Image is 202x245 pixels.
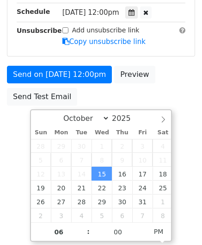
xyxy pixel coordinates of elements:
span: October 12, 2025 [31,167,51,181]
span: Wed [92,130,112,136]
span: Mon [51,130,71,136]
span: October 9, 2025 [112,153,132,167]
span: October 1, 2025 [92,139,112,153]
span: October 18, 2025 [153,167,173,181]
span: October 13, 2025 [51,167,71,181]
span: October 8, 2025 [92,153,112,167]
span: October 14, 2025 [71,167,92,181]
span: [DATE] 12:00pm [62,8,119,17]
span: October 27, 2025 [51,195,71,208]
span: October 29, 2025 [92,195,112,208]
a: Send on [DATE] 12:00pm [7,66,112,83]
span: September 30, 2025 [71,139,92,153]
span: Tue [71,130,92,136]
span: November 6, 2025 [112,208,132,222]
span: November 3, 2025 [51,208,71,222]
span: September 28, 2025 [31,139,51,153]
a: Copy unsubscribe link [62,38,146,46]
span: October 2, 2025 [112,139,132,153]
span: November 1, 2025 [153,195,173,208]
span: October 22, 2025 [92,181,112,195]
span: November 7, 2025 [132,208,153,222]
span: Click to toggle [146,222,171,241]
span: October 28, 2025 [71,195,92,208]
span: October 21, 2025 [71,181,92,195]
span: October 24, 2025 [132,181,153,195]
span: : [87,222,90,241]
input: Year [110,114,143,123]
input: Hour [31,223,87,241]
a: Preview [114,66,155,83]
span: November 5, 2025 [92,208,112,222]
span: October 7, 2025 [71,153,92,167]
span: October 25, 2025 [153,181,173,195]
span: September 29, 2025 [51,139,71,153]
input: Minute [90,223,146,241]
span: Fri [132,130,153,136]
a: Send Test Email [7,88,77,106]
strong: Schedule [17,8,50,15]
span: October 20, 2025 [51,181,71,195]
span: October 3, 2025 [132,139,153,153]
span: October 15, 2025 [92,167,112,181]
span: November 2, 2025 [31,208,51,222]
span: Thu [112,130,132,136]
label: Add unsubscribe link [72,25,140,35]
strong: Unsubscribe [17,27,62,34]
span: October 11, 2025 [153,153,173,167]
span: October 16, 2025 [112,167,132,181]
span: October 26, 2025 [31,195,51,208]
iframe: Chat Widget [156,201,202,245]
span: October 10, 2025 [132,153,153,167]
span: October 23, 2025 [112,181,132,195]
span: October 6, 2025 [51,153,71,167]
span: November 8, 2025 [153,208,173,222]
span: October 4, 2025 [153,139,173,153]
span: October 31, 2025 [132,195,153,208]
span: October 17, 2025 [132,167,153,181]
span: October 19, 2025 [31,181,51,195]
span: Sat [153,130,173,136]
span: October 30, 2025 [112,195,132,208]
span: November 4, 2025 [71,208,92,222]
span: October 5, 2025 [31,153,51,167]
span: Sun [31,130,51,136]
